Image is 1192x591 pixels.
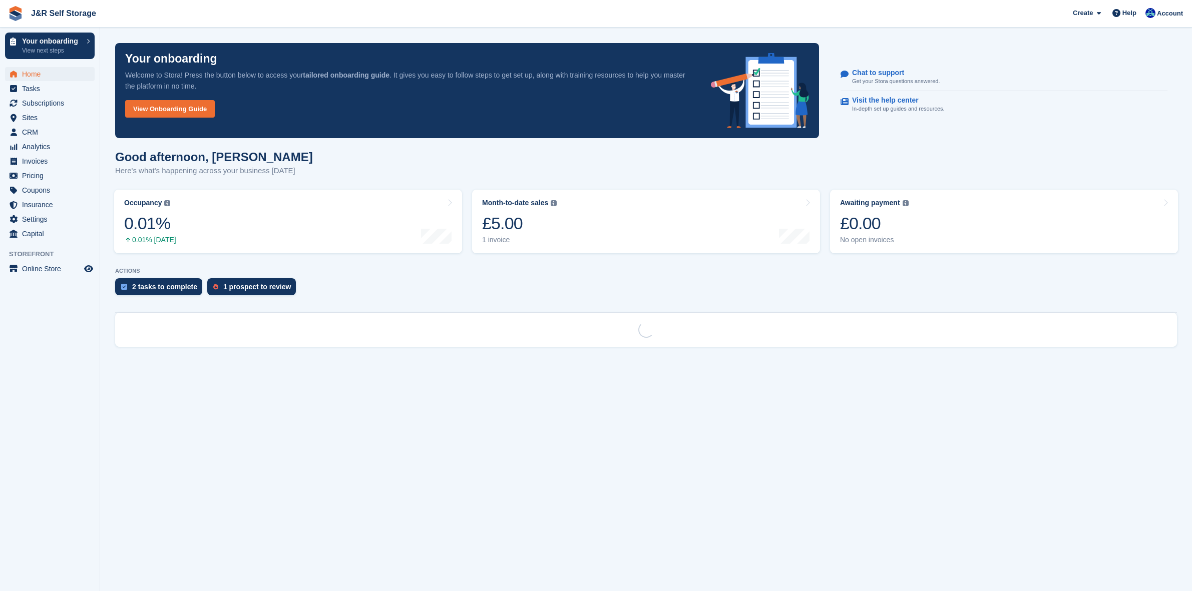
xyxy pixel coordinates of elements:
span: Insurance [22,198,82,212]
p: Visit the help center [852,96,937,105]
img: icon-info-grey-7440780725fd019a000dd9b08b2336e03edf1995a4989e88bcd33f0948082b44.svg [903,200,909,206]
img: onboarding-info-6c161a55d2c0e0a8cae90662b2fe09162a5109e8cc188191df67fb4f79e88e88.svg [711,53,809,128]
p: Your onboarding [125,53,217,65]
a: Chat to support Get your Stora questions answered. [841,64,1167,91]
a: Month-to-date sales £5.00 1 invoice [472,190,820,253]
div: 1 prospect to review [223,283,291,291]
img: Steve Revell [1145,8,1155,18]
a: menu [5,169,95,183]
a: menu [5,212,95,226]
a: Preview store [83,263,95,275]
p: Here's what's happening across your business [DATE] [115,165,313,177]
span: Subscriptions [22,96,82,110]
a: Occupancy 0.01% 0.01% [DATE] [114,190,462,253]
img: prospect-51fa495bee0391a8d652442698ab0144808aea92771e9ea1ae160a38d050c398.svg [213,284,218,290]
p: Your onboarding [22,38,82,45]
a: menu [5,125,95,139]
strong: tailored onboarding guide [303,71,389,79]
span: Coupons [22,183,82,197]
a: menu [5,140,95,154]
img: task-75834270c22a3079a89374b754ae025e5fb1db73e45f91037f5363f120a921f8.svg [121,284,127,290]
span: Settings [22,212,82,226]
a: 1 prospect to review [207,278,301,300]
img: icon-info-grey-7440780725fd019a000dd9b08b2336e03edf1995a4989e88bcd33f0948082b44.svg [164,200,170,206]
a: 2 tasks to complete [115,278,207,300]
a: menu [5,183,95,197]
a: menu [5,154,95,168]
span: Capital [22,227,82,241]
span: Analytics [22,140,82,154]
div: 2 tasks to complete [132,283,197,291]
a: menu [5,67,95,81]
p: Get your Stora questions answered. [852,77,940,86]
div: Month-to-date sales [482,199,548,207]
div: £0.00 [840,213,909,234]
span: Account [1157,9,1183,19]
p: Chat to support [852,69,932,77]
div: 0.01% [DATE] [124,236,176,244]
a: menu [5,227,95,241]
a: Your onboarding View next steps [5,33,95,59]
div: Awaiting payment [840,199,900,207]
img: icon-info-grey-7440780725fd019a000dd9b08b2336e03edf1995a4989e88bcd33f0948082b44.svg [551,200,557,206]
span: Sites [22,111,82,125]
a: menu [5,82,95,96]
span: Storefront [9,249,100,259]
a: Visit the help center In-depth set up guides and resources. [841,91,1167,118]
div: No open invoices [840,236,909,244]
a: menu [5,262,95,276]
a: menu [5,96,95,110]
span: Pricing [22,169,82,183]
span: Tasks [22,82,82,96]
p: View next steps [22,46,82,55]
p: Welcome to Stora! Press the button below to access your . It gives you easy to follow steps to ge... [125,70,695,92]
span: CRM [22,125,82,139]
a: Awaiting payment £0.00 No open invoices [830,190,1178,253]
a: J&R Self Storage [27,5,100,22]
a: menu [5,111,95,125]
span: Invoices [22,154,82,168]
div: £5.00 [482,213,557,234]
span: Home [22,67,82,81]
div: 1 invoice [482,236,557,244]
span: Create [1073,8,1093,18]
p: In-depth set up guides and resources. [852,105,945,113]
span: Help [1122,8,1136,18]
p: ACTIONS [115,268,1177,274]
div: 0.01% [124,213,176,234]
a: menu [5,198,95,212]
span: Online Store [22,262,82,276]
h1: Good afternoon, [PERSON_NAME] [115,150,313,164]
img: stora-icon-8386f47178a22dfd0bd8f6a31ec36ba5ce8667c1dd55bd0f319d3a0aa187defe.svg [8,6,23,21]
a: View Onboarding Guide [125,100,215,118]
div: Occupancy [124,199,162,207]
